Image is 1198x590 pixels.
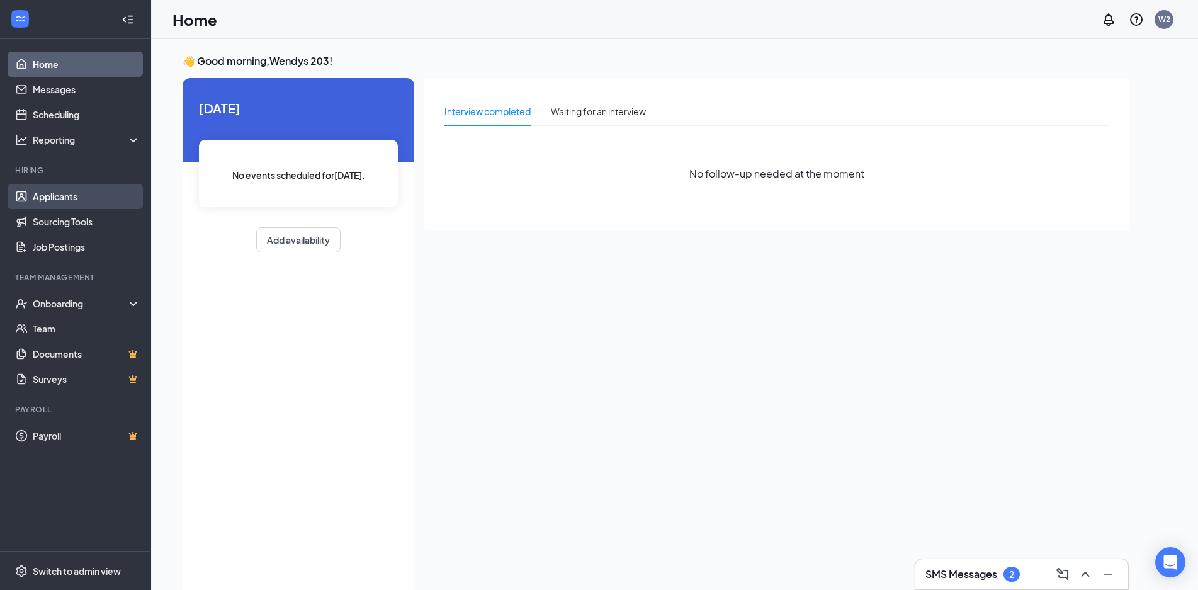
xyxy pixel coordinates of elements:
a: Job Postings [33,234,140,259]
svg: UserCheck [15,297,28,310]
div: Team Management [15,272,138,283]
a: Messages [33,77,140,102]
div: 2 [1009,569,1014,580]
a: PayrollCrown [33,423,140,448]
a: Applicants [33,184,140,209]
a: DocumentsCrown [33,341,140,366]
button: ChevronUp [1075,564,1095,584]
span: No events scheduled for [DATE] . [232,168,365,182]
svg: WorkstreamLogo [14,13,26,25]
button: Minimize [1098,564,1118,584]
svg: ComposeMessage [1055,567,1070,582]
div: Open Intercom Messenger [1155,547,1185,577]
div: Switch to admin view [33,565,121,577]
a: Team [33,316,140,341]
div: Payroll [15,404,138,415]
div: Waiting for an interview [551,105,646,118]
svg: Analysis [15,133,28,146]
svg: Collapse [121,13,134,26]
div: Hiring [15,165,138,176]
button: Add availability [256,227,341,252]
div: W2 [1158,14,1170,25]
a: Sourcing Tools [33,209,140,234]
div: Interview completed [444,105,531,118]
svg: Notifications [1101,12,1116,27]
svg: Minimize [1100,567,1116,582]
h3: 👋 Good morning, Wendys 203 ! [183,54,1129,68]
span: No follow-up needed at the moment [689,166,864,181]
div: Reporting [33,133,141,146]
h3: SMS Messages [925,567,997,581]
a: SurveysCrown [33,366,140,392]
button: ComposeMessage [1053,564,1073,584]
h1: Home [172,9,217,30]
svg: ChevronUp [1078,567,1093,582]
svg: Settings [15,565,28,577]
svg: QuestionInfo [1129,12,1144,27]
span: [DATE] [199,98,398,118]
div: Onboarding [33,297,130,310]
a: Scheduling [33,102,140,127]
a: Home [33,52,140,77]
